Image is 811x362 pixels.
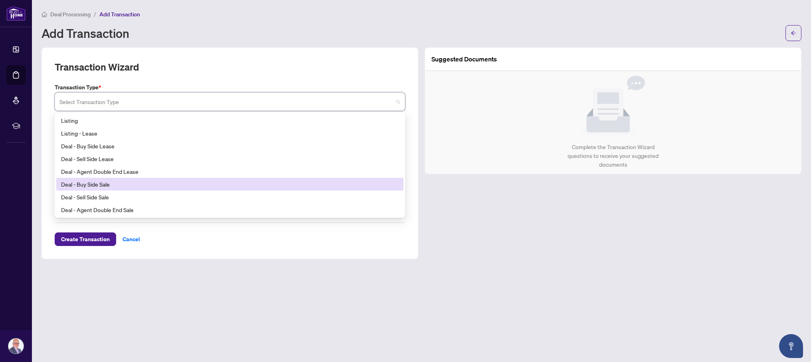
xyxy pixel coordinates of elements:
button: Open asap [779,334,803,358]
div: Listing [61,116,399,125]
h2: Transaction Wizard [55,61,139,73]
div: Deal - Sell Side Sale [56,191,404,203]
span: home [42,12,47,17]
div: Listing [56,114,404,127]
div: Deal - Agent Double End Sale [56,203,404,216]
div: Deal - Agent Double End Sale [61,205,399,214]
button: Cancel [116,232,146,246]
div: Deal - Agent Double End Lease [56,165,404,178]
img: Profile Icon [8,338,24,354]
button: Create Transaction [55,232,116,246]
img: Null State Icon [581,76,645,136]
div: Deal - Buy Side Lease [56,140,404,152]
img: logo [6,6,26,21]
div: Deal - Agent Double End Lease [61,167,399,176]
span: Create Transaction [61,233,110,246]
span: arrow-left [791,30,796,36]
label: Transaction Type [55,83,405,92]
div: Deal - Sell Side Sale [61,193,399,201]
li: / [94,10,96,19]
div: Listing - Lease [61,129,399,138]
span: Add Transaction [99,11,140,18]
h1: Add Transaction [42,27,129,39]
div: Deal - Sell Side Lease [61,154,399,163]
div: Complete the Transaction Wizard questions to receive your suggested documents [559,143,667,169]
div: Deal - Sell Side Lease [56,152,404,165]
div: Deal - Buy Side Sale [56,178,404,191]
span: Cancel [123,233,140,246]
article: Suggested Documents [431,54,497,64]
div: Listing - Lease [56,127,404,140]
div: Deal - Buy Side Sale [61,180,399,189]
span: Deal Processing [50,11,91,18]
div: Deal - Buy Side Lease [61,142,399,150]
